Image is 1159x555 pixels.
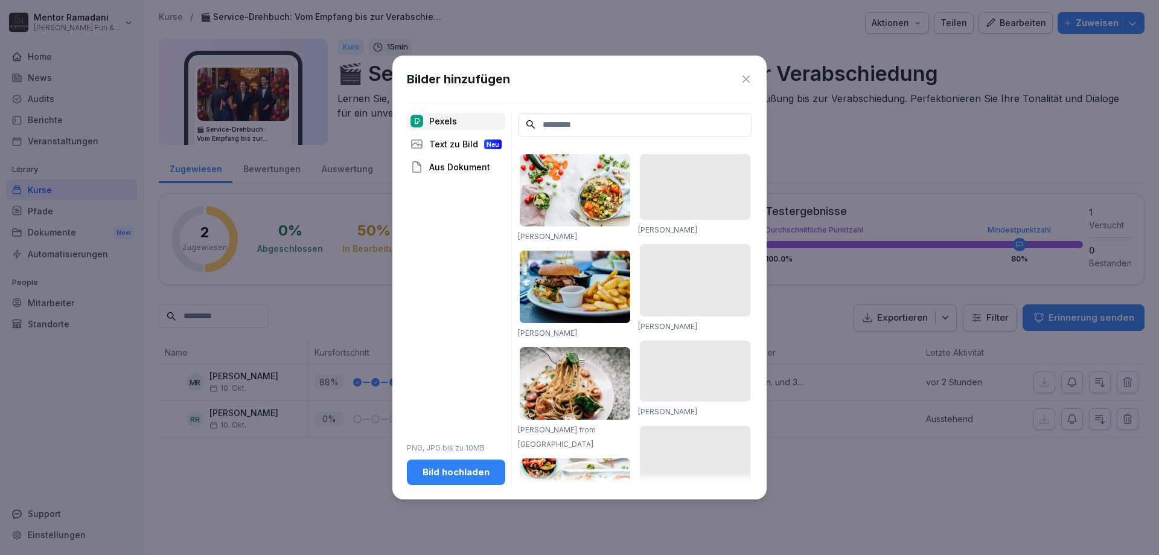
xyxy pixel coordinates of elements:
img: pexels-photo-1640777.jpeg [520,154,630,226]
div: Text zu Bild [407,136,505,153]
img: pexels-photo-1279330.jpeg [520,347,630,420]
img: pexels-photo-1640772.jpeg [520,458,630,541]
a: [PERSON_NAME] [638,225,697,234]
div: Aus Dokument [407,159,505,176]
a: [PERSON_NAME] [518,232,577,241]
h1: Bilder hinzufügen [407,70,510,88]
a: [PERSON_NAME] [518,329,577,338]
p: PNG, JPG bis zu 10MB [407,443,505,454]
a: [PERSON_NAME] [638,322,697,331]
div: Pexels [407,113,505,130]
div: Bild hochladen [417,466,496,479]
a: [PERSON_NAME] from [GEOGRAPHIC_DATA] [518,425,596,449]
button: Bild hochladen [407,460,505,485]
img: pexels.png [410,115,423,127]
img: pexels-photo-70497.jpeg [520,251,630,323]
div: Neu [484,140,502,149]
a: [PERSON_NAME] [638,407,697,416]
